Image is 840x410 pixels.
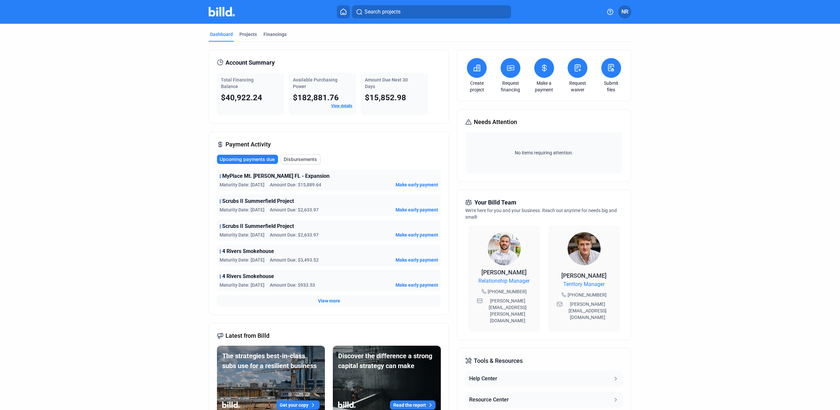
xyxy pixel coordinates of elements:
span: Amount Due: $2,633.97 [270,232,319,238]
span: Maturity Date: [DATE] [220,282,264,288]
span: Account Summary [226,58,275,67]
a: Create project [465,80,488,93]
span: [PHONE_NUMBER] [568,292,607,298]
div: Dashboard [210,31,233,38]
span: NR [621,8,628,16]
div: The strategies best-in-class subs use for a resilient business [222,351,320,371]
span: Relationship Manager [478,277,530,285]
span: $15,852.98 [365,93,406,102]
button: NR [618,5,631,18]
span: [PERSON_NAME] [481,269,527,276]
span: 4 Rivers Smokehouse [222,247,274,255]
button: Disbursements [281,154,321,164]
div: Discover the difference a strong capital strategy can make [338,351,436,371]
span: [PERSON_NAME] [561,272,607,279]
div: Help Center [469,375,497,383]
button: Search projects [352,5,511,18]
span: 4 Rivers Smokehouse [222,272,274,280]
a: Make a payment [533,80,556,93]
img: Billd Company Logo [209,7,235,16]
a: Request financing [499,80,522,93]
span: Maturity Date: [DATE] [220,206,264,213]
a: Request waiver [566,80,589,93]
button: Upcoming payments due [217,155,278,164]
button: View more [318,298,340,304]
span: No items requiring attention. [468,149,620,156]
span: MyPlace Mt. [PERSON_NAME] FL - Expansion [222,172,330,180]
span: Amount Due: $2,633.97 [270,206,319,213]
button: Get your copy [276,400,320,410]
span: Amount Due: $933.53 [270,282,315,288]
button: Make early payment [396,282,438,288]
div: Resource Center [469,396,509,404]
a: Submit files [600,80,623,93]
span: Tools & Resources [474,356,523,365]
span: Amount Due: $3,493.52 [270,257,319,263]
span: Search projects [365,8,401,16]
span: Disbursements [284,156,317,163]
span: Maturity Date: [DATE] [220,257,264,263]
span: Scrubs II Summerfield Project [222,222,294,230]
span: Latest from Billd [226,331,269,340]
button: Help Center [465,371,622,387]
span: Your Billd Team [474,198,516,207]
button: Make early payment [396,181,438,188]
span: Amount Due: $15,889.64 [270,181,321,188]
button: Make early payment [396,232,438,238]
span: Needs Attention [474,117,517,127]
img: Territory Manager [568,232,601,265]
span: We're here for you and your business. Reach out anytime for needs big and small! [465,208,617,220]
span: Available Purchasing Power [293,77,337,89]
span: $182,881.76 [293,93,339,102]
span: Maturity Date: [DATE] [220,232,264,238]
div: Financings [263,31,287,38]
span: [PERSON_NAME][EMAIL_ADDRESS][PERSON_NAME][DOMAIN_NAME] [484,298,532,324]
button: Resource Center [465,392,622,408]
span: Amount Due Next 30 Days [365,77,408,89]
span: [PERSON_NAME][EMAIL_ADDRESS][DOMAIN_NAME] [564,301,612,321]
a: View details [331,104,352,108]
span: Maturity Date: [DATE] [220,181,264,188]
div: Projects [239,31,257,38]
span: $40,922.24 [221,93,262,102]
span: Total Financing Balance [221,77,254,89]
span: [PHONE_NUMBER] [488,288,527,295]
span: Payment Activity [226,140,271,149]
span: Upcoming payments due [220,156,275,163]
button: Make early payment [396,206,438,213]
button: Make early payment [396,257,438,263]
img: Relationship Manager [488,232,521,265]
span: Scrubs II Summerfield Project [222,197,294,205]
span: Territory Manager [563,280,605,288]
button: Read the report [390,400,436,410]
